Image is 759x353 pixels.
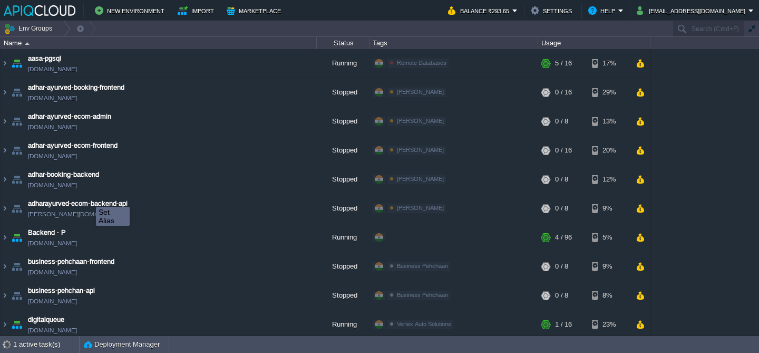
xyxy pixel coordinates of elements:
[227,4,284,17] button: Marketplace
[1,194,9,223] img: AMDAwAAAACH5BAEAAAAALAAAAAABAAEAAAICRAEAOw==
[28,198,128,209] a: adharayurved-ecom-backend-api
[317,194,369,223] div: Stopped
[28,93,77,103] a: [DOMAIN_NAME]
[555,78,572,107] div: 0 / 16
[28,238,77,249] a: [DOMAIN_NAME]
[592,136,626,165] div: 20%
[9,49,24,78] img: AMDAwAAAACH5BAEAAAAALAAAAAABAAEAAAICRAEAOw==
[28,82,124,93] a: adhar-ayurved-booking-frontend
[592,78,626,107] div: 29%
[28,209,128,220] a: [PERSON_NAME][DOMAIN_NAME]
[1,49,9,78] img: AMDAwAAAACH5BAEAAAAALAAAAAABAAEAAAICRAEAOw==
[317,49,369,78] div: Running
[592,252,626,281] div: 9%
[555,49,572,78] div: 5 / 16
[178,4,217,17] button: Import
[397,263,448,269] span: Business Pehchaan
[592,107,626,136] div: 13%
[9,107,24,136] img: AMDAwAAAACH5BAEAAAAALAAAAAABAAEAAAICRAEAOw==
[4,5,75,16] img: APIQCloud
[1,165,9,194] img: AMDAwAAAACH5BAEAAAAALAAAAAABAAEAAAICRAEAOw==
[317,165,369,194] div: Stopped
[28,325,77,336] a: [DOMAIN_NAME]
[28,285,95,296] a: business-pehchan-api
[84,339,160,350] button: Deployment Manager
[28,314,64,325] a: digitalqueue
[1,310,9,339] img: AMDAwAAAACH5BAEAAAAALAAAAAABAAEAAAICRAEAOw==
[555,223,572,252] div: 4 / 96
[9,194,24,223] img: AMDAwAAAACH5BAEAAAAALAAAAAABAAEAAAICRAEAOw==
[28,53,61,64] a: aasa-pgsql
[397,118,444,124] span: [PERSON_NAME]
[397,147,444,153] span: [PERSON_NAME]
[9,252,24,281] img: AMDAwAAAACH5BAEAAAAALAAAAAABAAEAAAICRAEAOw==
[28,227,66,238] a: Backend - P
[592,281,626,310] div: 8%
[1,281,9,310] img: AMDAwAAAACH5BAEAAAAALAAAAAABAAEAAAICRAEAOw==
[9,78,24,107] img: AMDAwAAAACH5BAEAAAAALAAAAAABAAEAAAICRAEAOw==
[25,42,30,45] img: AMDAwAAAACH5BAEAAAAALAAAAAABAAEAAAICRAEAOw==
[28,111,111,122] a: adhar-ayurved-ecom-admin
[1,37,316,49] div: Name
[397,89,444,95] span: [PERSON_NAME]
[28,140,118,151] a: adhar-ayurved-ecom-frontend
[9,310,24,339] img: AMDAwAAAACH5BAEAAAAALAAAAAABAAEAAAICRAEAOw==
[9,223,24,252] img: AMDAwAAAACH5BAEAAAAALAAAAAABAAEAAAICRAEAOw==
[28,169,99,180] a: adhar-booking-backend
[28,267,77,278] a: [DOMAIN_NAME]
[9,281,24,310] img: AMDAwAAAACH5BAEAAAAALAAAAAABAAEAAAICRAEAOw==
[28,296,77,307] a: [DOMAIN_NAME]
[592,165,626,194] div: 12%
[592,49,626,78] div: 17%
[1,252,9,281] img: AMDAwAAAACH5BAEAAAAALAAAAAABAAEAAAICRAEAOw==
[592,310,626,339] div: 23%
[531,4,575,17] button: Settings
[28,256,114,267] a: business-pehchaan-frontend
[539,37,650,49] div: Usage
[28,122,77,132] a: [DOMAIN_NAME]
[317,252,369,281] div: Stopped
[637,4,748,17] button: [EMAIL_ADDRESS][DOMAIN_NAME]
[592,223,626,252] div: 5%
[448,4,512,17] button: Balance ₹293.65
[555,194,568,223] div: 0 / 8
[317,37,369,49] div: Status
[317,281,369,310] div: Stopped
[397,321,451,327] span: Vertex Auto Solutions
[9,136,24,165] img: AMDAwAAAACH5BAEAAAAALAAAAAABAAEAAAICRAEAOw==
[317,310,369,339] div: Running
[317,107,369,136] div: Stopped
[13,336,79,353] div: 1 active task(s)
[397,205,444,211] span: [PERSON_NAME]
[555,136,572,165] div: 0 / 16
[555,165,568,194] div: 0 / 8
[588,4,618,17] button: Help
[1,78,9,107] img: AMDAwAAAACH5BAEAAAAALAAAAAABAAEAAAICRAEAOw==
[397,60,446,66] span: Remote Databases
[28,180,77,190] a: [DOMAIN_NAME]
[95,4,168,17] button: New Environment
[99,208,127,225] div: Set Alias
[28,151,77,161] a: [DOMAIN_NAME]
[9,165,24,194] img: AMDAwAAAACH5BAEAAAAALAAAAAABAAEAAAICRAEAOw==
[1,136,9,165] img: AMDAwAAAACH5BAEAAAAALAAAAAABAAEAAAICRAEAOw==
[1,223,9,252] img: AMDAwAAAACH5BAEAAAAALAAAAAABAAEAAAICRAEAOw==
[28,64,77,74] span: [DOMAIN_NAME]
[397,292,448,298] span: Business Pehchaan
[370,37,538,49] div: Tags
[317,78,369,107] div: Stopped
[555,107,568,136] div: 0 / 8
[555,310,572,339] div: 1 / 16
[1,107,9,136] img: AMDAwAAAACH5BAEAAAAALAAAAAABAAEAAAICRAEAOw==
[4,21,56,36] button: Env Groups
